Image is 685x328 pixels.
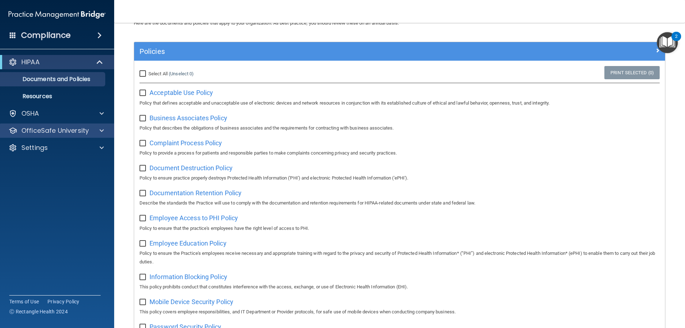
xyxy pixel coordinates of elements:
[149,214,238,222] span: Employee Access to PHI Policy
[149,89,213,96] span: Acceptable Use Policy
[139,224,660,233] p: Policy to ensure that the practice's employees have the right level of access to PHI.
[149,239,227,247] span: Employee Education Policy
[21,58,40,66] p: HIPAA
[139,149,660,157] p: Policy to provide a process for patients and responsible parties to make complaints concerning pr...
[5,76,102,83] p: Documents and Policies
[139,249,660,266] p: Policy to ensure the Practice's employees receive necessary and appropriate training with regard ...
[47,298,80,305] a: Privacy Policy
[134,20,399,26] span: Here are the documents and policies that apply to your organization. As best practice, you should...
[139,308,660,316] p: This policy covers employee responsibilities, and IT Department or Provider protocols, for safe u...
[21,30,71,40] h4: Compliance
[139,174,660,182] p: Policy to ensure practice properly destroys Protected Health Information ('PHI') and electronic P...
[139,283,660,291] p: This policy prohibits conduct that constitutes interference with the access, exchange, or use of ...
[149,164,233,172] span: Document Destruction Policy
[9,126,104,135] a: OfficeSafe University
[9,143,104,152] a: Settings
[139,124,660,132] p: Policy that describes the obligations of business associates and the requirements for contracting...
[169,71,194,76] a: (Unselect 0)
[21,109,39,118] p: OSHA
[9,7,106,22] img: PMB logo
[5,93,102,100] p: Resources
[139,71,148,77] input: Select All (Unselect 0)
[9,298,39,305] a: Terms of Use
[149,139,222,147] span: Complaint Process Policy
[149,298,233,306] span: Mobile Device Security Policy
[9,109,104,118] a: OSHA
[21,143,48,152] p: Settings
[139,99,660,107] p: Policy that defines acceptable and unacceptable use of electronic devices and network resources i...
[657,32,678,53] button: Open Resource Center, 2 new notifications
[675,36,678,46] div: 2
[9,58,103,66] a: HIPAA
[9,308,68,315] span: Ⓒ Rectangle Health 2024
[149,114,227,122] span: Business Associates Policy
[149,273,227,281] span: Information Blocking Policy
[148,71,168,76] span: Select All
[139,46,660,57] a: Policies
[604,66,660,79] a: Print Selected (0)
[149,189,242,197] span: Documentation Retention Policy
[21,126,89,135] p: OfficeSafe University
[139,199,660,207] p: Describe the standards the Practice will use to comply with the documentation and retention requi...
[139,47,527,55] h5: Policies
[562,277,676,306] iframe: Drift Widget Chat Controller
